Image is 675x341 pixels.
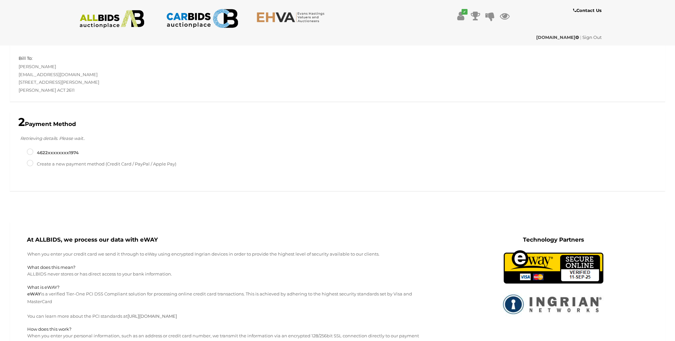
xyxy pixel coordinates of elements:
img: CARBIDS.com.au [166,7,238,30]
a: ✔ [456,10,466,22]
a: Contact Us [573,7,603,14]
h5: What does this mean? [27,265,432,270]
p: You can learn more about the PCI standards at [27,312,432,320]
b: Technology Partners [523,236,584,243]
i: Retrieving details. Please wait.. [20,136,85,141]
h5: What is eWAY? [27,285,432,289]
p: ALLBIDS never stores or has direct access to your bank information. [27,270,432,278]
span: 2 [18,115,25,129]
img: Ingrian network [500,290,607,318]
p: is a verified Tier-One PCI DSS Compliant solution for processing online credit card transactions.... [27,290,432,306]
b: Contact Us [573,8,601,13]
img: EHVA.com.au [256,12,328,23]
a: [URL][DOMAIN_NAME] [127,313,177,319]
strong: [DOMAIN_NAME] [536,35,579,40]
a: [DOMAIN_NAME] [536,35,580,40]
strong: eWAY [27,291,41,296]
b: Payment Method [18,121,76,127]
h5: Bill To: [19,56,33,60]
p: When you enter your credit card we send it through to eWay using encrypted Ingrian devices in ord... [27,250,432,258]
div: [PERSON_NAME] [EMAIL_ADDRESS][DOMAIN_NAME] [STREET_ADDRESS][PERSON_NAME] [PERSON_NAME] ACT 2611 [14,55,338,94]
span: | [580,35,581,40]
h5: How does this work? [27,327,432,331]
img: ALLBIDS.com.au [76,10,148,28]
i: ✔ [462,9,467,15]
b: At ALLBIDS, we process our data with eWAY [27,236,158,243]
label: Create a new payment method (Credit Card / PayPal / Apple Pay) [27,160,176,168]
img: eWAY Payment Gateway [504,250,603,284]
a: Sign Out [582,35,602,40]
label: 4622XXXXXXXX1974 [27,149,79,157]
